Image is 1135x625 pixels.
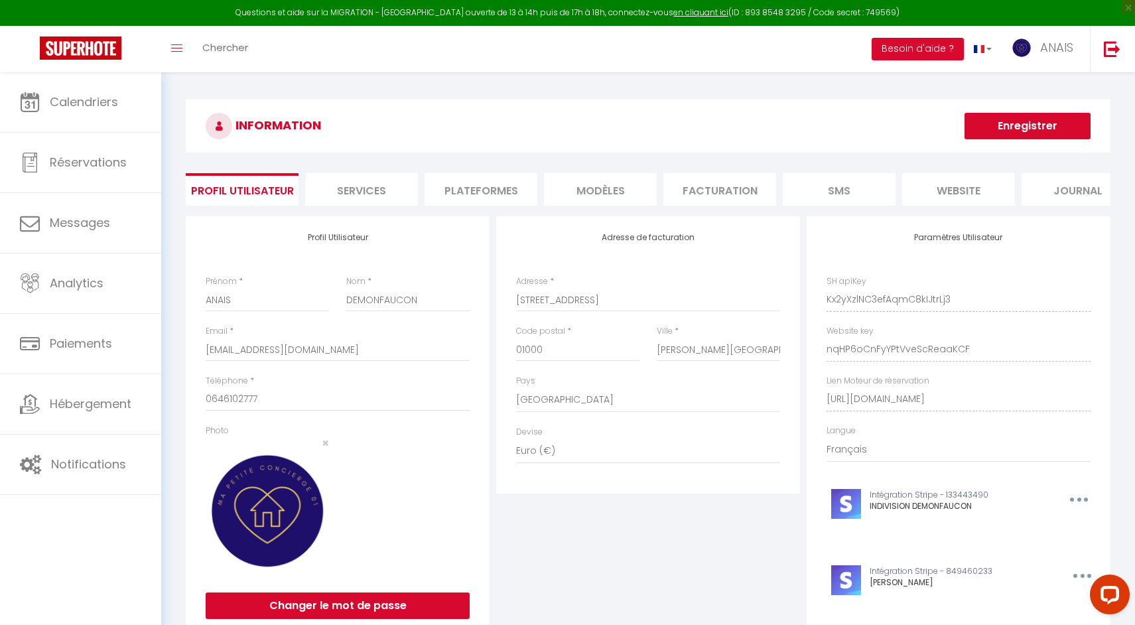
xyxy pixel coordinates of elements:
img: Super Booking [40,36,121,60]
label: Téléphone [206,375,248,387]
li: website [902,173,1015,206]
label: Photo [206,425,229,437]
label: SH apiKey [827,275,866,288]
label: Email [206,325,228,338]
li: Services [305,173,418,206]
img: ... [1012,38,1032,58]
h3: INFORMATION [186,100,1110,153]
span: INDIVISION DEMONFAUCON [870,500,972,512]
li: Facturation [663,173,776,206]
span: [PERSON_NAME] [870,577,933,588]
label: Lien Moteur de réservation [827,375,929,387]
img: logout [1104,40,1120,57]
h4: Paramètres Utilisateur [827,233,1091,242]
label: Pays [516,375,535,387]
button: Close [322,437,329,449]
iframe: LiveChat chat widget [1079,569,1135,625]
li: Plateformes [425,173,537,206]
span: ANAIS [1040,39,1073,56]
span: Hébergement [50,395,131,412]
label: Website key [827,325,874,338]
li: MODÈLES [544,173,657,206]
p: Intégration Stripe - 133443490 [870,489,1039,502]
button: Enregistrer [965,113,1091,139]
span: Calendriers [50,94,118,110]
label: Devise [516,426,543,439]
span: Notifications [51,456,126,472]
li: Journal [1022,173,1134,206]
label: Langue [827,425,856,437]
span: Chercher [202,40,248,54]
img: 16807774051468.png [206,449,329,573]
label: Adresse [516,275,548,288]
span: × [322,435,329,451]
button: Changer le mot de passe [206,592,470,619]
span: Paiements [50,335,112,352]
li: SMS [783,173,896,206]
button: Besoin d'aide ? [872,38,964,60]
h4: Adresse de facturation [516,233,780,242]
li: Profil Utilisateur [186,173,299,206]
label: Ville [657,325,673,338]
h4: Profil Utilisateur [206,233,470,242]
span: Réservations [50,154,127,171]
a: Chercher [192,26,258,72]
label: Code postal [516,325,565,338]
a: ... ANAIS [1002,26,1090,72]
p: Intégration Stripe - 849460233 [870,565,1043,578]
img: stripe-logo.jpeg [831,489,861,519]
label: Nom [346,275,366,288]
img: stripe-logo.jpeg [831,565,861,595]
a: en cliquant ici [673,7,728,18]
span: Analytics [50,275,103,291]
span: Messages [50,214,110,231]
label: Prénom [206,275,237,288]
